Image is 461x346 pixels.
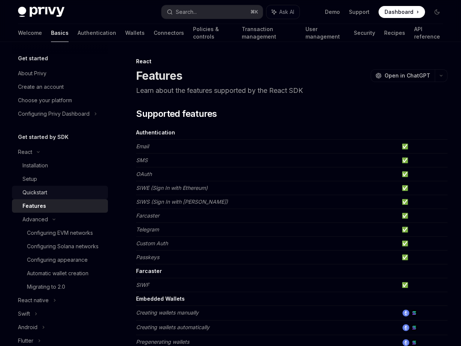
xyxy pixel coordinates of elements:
em: Custom Auth [136,240,168,246]
div: Configuring appearance [27,255,88,264]
a: Support [349,8,370,16]
a: Security [354,24,375,42]
a: API reference [414,24,443,42]
div: Flutter [18,336,33,345]
em: Creating wallets manually [136,309,199,316]
em: Email [136,143,149,149]
a: Authentication [78,24,116,42]
em: Farcaster [136,212,159,219]
div: Automatic wallet creation [27,269,88,278]
a: Choose your platform [12,94,108,107]
em: SMS [136,157,148,163]
td: ✅ [399,278,448,292]
em: OAuth [136,171,152,177]
img: solana.png [411,310,418,316]
em: Pregenerating wallets [136,339,189,345]
img: ethereum.png [403,339,409,346]
em: Passkeys [136,254,159,260]
button: Search...⌘K [162,5,262,19]
a: Basics [51,24,69,42]
div: Setup [22,174,37,183]
div: React native [18,296,49,305]
img: solana.png [411,324,418,331]
div: About Privy [18,69,46,78]
a: Features [12,199,108,213]
td: ✅ [399,251,448,264]
a: Automatic wallet creation [12,267,108,280]
em: SIWF [136,282,149,288]
div: Search... [176,7,197,16]
td: ✅ [399,209,448,223]
span: Ask AI [279,8,294,16]
p: Learn about the features supported by the React SDK [136,85,448,96]
div: Advanced [22,215,48,224]
td: ✅ [399,140,448,154]
a: Create an account [12,80,108,94]
a: User management [305,24,344,42]
a: Welcome [18,24,42,42]
a: Transaction management [242,24,297,42]
strong: Authentication [136,129,175,136]
div: Configuring Solana networks [27,242,99,251]
div: Choose your platform [18,96,72,105]
a: About Privy [12,67,108,80]
img: ethereum.png [403,310,409,316]
strong: Embedded Wallets [136,295,185,302]
button: Toggle dark mode [431,6,443,18]
span: Supported features [136,108,217,120]
a: Policies & controls [193,24,233,42]
a: Wallets [125,24,145,42]
div: Features [22,201,46,210]
a: Configuring EVM networks [12,226,108,240]
span: ⌘ K [250,9,258,15]
div: React [136,58,448,65]
img: solana.png [411,339,418,346]
a: Dashboard [379,6,425,18]
a: Installation [12,159,108,172]
td: ✅ [399,167,448,181]
a: Configuring appearance [12,253,108,267]
h5: Get started [18,54,48,63]
div: Create an account [18,82,64,91]
a: Quickstart [12,186,108,199]
h1: Features [136,69,182,82]
em: SIWE (Sign In with Ethereum) [136,185,208,191]
strong: Farcaster [136,268,162,274]
em: Creating wallets automatically [136,324,210,330]
div: Android [18,323,37,332]
h5: Get started by SDK [18,133,69,142]
td: ✅ [399,181,448,195]
a: Migrating to 2.0 [12,280,108,294]
a: Recipes [384,24,405,42]
img: ethereum.png [403,324,409,331]
button: Open in ChatGPT [371,69,435,82]
button: Ask AI [266,5,299,19]
td: ✅ [399,237,448,251]
td: ✅ [399,223,448,237]
a: Demo [325,8,340,16]
a: Connectors [154,24,184,42]
span: Dashboard [385,8,413,16]
em: SIWS (Sign In with [PERSON_NAME]) [136,198,228,205]
div: React [18,148,32,157]
td: ✅ [399,154,448,167]
span: Open in ChatGPT [385,72,430,79]
a: Configuring Solana networks [12,240,108,253]
div: Quickstart [22,188,47,197]
div: Configuring EVM networks [27,228,93,237]
div: Installation [22,161,48,170]
td: ✅ [399,195,448,209]
em: Telegram [136,226,159,233]
a: Setup [12,172,108,186]
div: Swift [18,309,30,318]
div: Migrating to 2.0 [27,282,65,291]
img: dark logo [18,7,64,17]
div: Configuring Privy Dashboard [18,109,90,118]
